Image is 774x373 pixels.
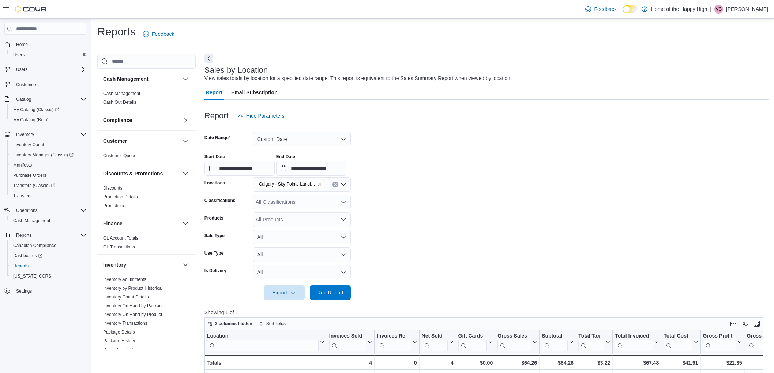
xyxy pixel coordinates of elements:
[13,183,55,189] span: Transfers (Classic)
[97,89,196,110] div: Cash Management
[7,261,89,271] button: Reports
[542,333,568,351] div: Subtotal
[103,277,146,282] a: Inventory Adjustments
[103,194,138,199] a: Promotion Details
[13,263,29,269] span: Reports
[710,5,711,14] p: |
[13,287,35,296] a: Settings
[582,2,619,16] a: Feedback
[103,261,126,269] h3: Inventory
[329,358,372,367] div: 4
[103,329,135,335] span: Package Details
[13,80,40,89] a: Customers
[1,129,89,140] button: Inventory
[421,358,453,367] div: 4
[204,268,226,274] label: Is Delivery
[377,333,411,351] div: Invoices Ref
[253,230,351,244] button: All
[615,333,653,340] div: Total Invoiced
[7,104,89,115] a: My Catalog (Classic)
[7,170,89,180] button: Purchase Orders
[181,116,190,125] button: Compliance
[10,251,86,260] span: Dashboards
[103,185,123,191] span: Discounts
[10,105,86,114] span: My Catalog (Classic)
[103,294,149,300] a: Inventory Count Details
[16,66,27,72] span: Users
[10,161,35,170] a: Manifests
[332,182,338,187] button: Clear input
[7,251,89,261] a: Dashboards
[7,180,89,191] a: Transfers (Classic)
[13,65,30,74] button: Users
[1,286,89,296] button: Settings
[10,272,54,281] a: [US_STATE] CCRS
[204,180,225,186] label: Locations
[10,161,86,170] span: Manifests
[13,107,59,113] span: My Catalog (Classic)
[103,117,180,124] button: Compliance
[10,241,86,250] span: Canadian Compliance
[97,151,196,163] div: Customer
[13,231,86,240] span: Reports
[10,151,86,159] span: Inventory Manager (Classic)
[103,203,125,209] span: Promotions
[341,182,346,187] button: Open list of options
[664,333,692,340] div: Total Cost
[103,236,138,241] a: GL Account Totals
[10,262,31,270] a: Reports
[703,333,736,351] div: Gross Profit
[741,319,749,328] button: Display options
[13,65,86,74] span: Users
[103,303,164,309] span: Inventory On Hand by Package
[542,358,574,367] div: $64.26
[13,162,32,168] span: Manifests
[10,181,86,190] span: Transfers (Classic)
[181,75,190,83] button: Cash Management
[204,135,230,141] label: Date Range
[103,170,180,177] button: Discounts & Promotions
[103,244,135,250] a: GL Transactions
[421,333,453,351] button: Net Sold
[97,24,136,39] h1: Reports
[13,193,31,199] span: Transfers
[259,180,316,188] span: Calgary - Sky Pointe Landing - Fire & Flower
[103,285,163,291] span: Inventory by Product Historical
[421,333,447,340] div: Net Sold
[497,333,537,351] button: Gross Sales
[103,347,141,353] span: Product Expirations
[7,240,89,251] button: Canadian Compliance
[13,117,49,123] span: My Catalog (Beta)
[207,333,319,340] div: Location
[13,52,25,58] span: Users
[103,137,180,145] button: Customer
[10,115,52,124] a: My Catalog (Beta)
[7,160,89,170] button: Manifests
[181,219,190,228] button: Finance
[703,358,742,367] div: $22.35
[13,130,86,139] span: Inventory
[181,260,190,269] button: Inventory
[10,140,86,149] span: Inventory Count
[542,333,568,340] div: Subtotal
[729,319,738,328] button: Keyboard shortcuts
[204,54,213,63] button: Next
[204,66,268,75] h3: Sales by Location
[623,5,638,13] input: Dark Mode
[103,347,141,352] a: Product Expirations
[1,94,89,104] button: Catalog
[231,85,278,100] span: Email Subscription
[103,261,180,269] button: Inventory
[714,5,723,14] div: Vince Campbell
[103,312,162,317] span: Inventory On Hand by Product
[253,132,351,146] button: Custom Date
[16,288,32,294] span: Settings
[578,358,610,367] div: $3.22
[103,153,136,159] span: Customer Queue
[7,191,89,201] button: Transfers
[13,80,86,89] span: Customers
[458,333,487,340] div: Gift Cards
[458,333,493,351] button: Gift Cards
[377,333,417,351] button: Invoices Ref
